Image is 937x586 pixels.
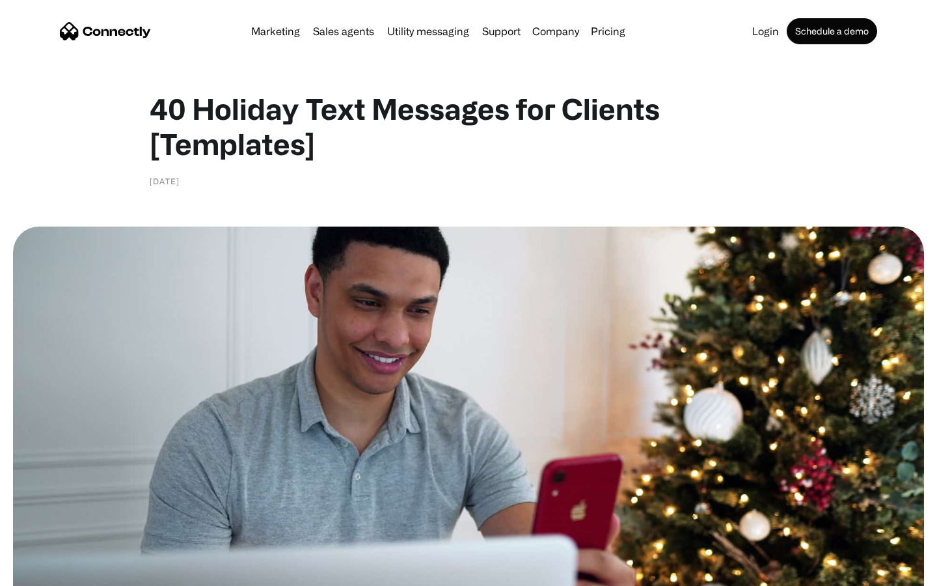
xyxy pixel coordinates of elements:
a: Login [747,26,784,36]
h1: 40 Holiday Text Messages for Clients [Templates] [150,91,787,161]
ul: Language list [26,563,78,581]
aside: Language selected: English [13,563,78,581]
a: Pricing [586,26,631,36]
a: Schedule a demo [787,18,877,44]
a: Support [477,26,526,36]
div: [DATE] [150,174,180,188]
a: Utility messaging [382,26,474,36]
a: Marketing [246,26,305,36]
div: Company [532,22,579,40]
a: Sales agents [308,26,379,36]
